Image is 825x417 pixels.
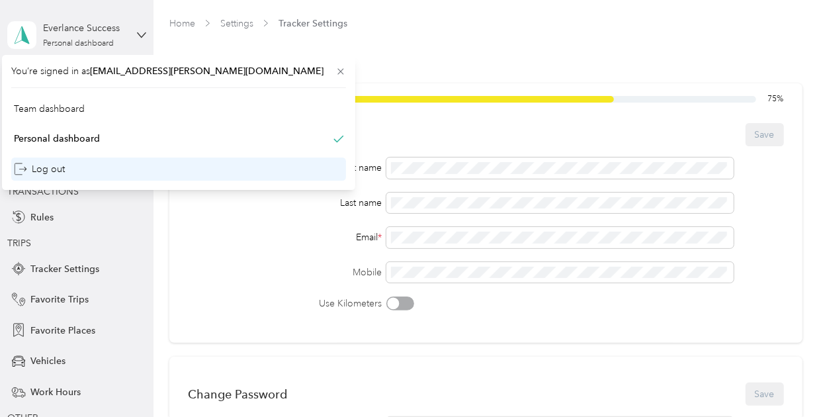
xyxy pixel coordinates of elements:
[14,162,65,176] div: Log out
[188,297,382,310] label: Use Kilometers
[30,385,81,399] span: Work Hours
[30,210,54,224] span: Rules
[11,64,346,78] span: You’re signed in as
[188,196,382,210] div: Last name
[169,18,195,29] a: Home
[14,132,100,146] div: Personal dashboard
[30,262,99,276] span: Tracker Settings
[188,230,382,244] div: Email
[220,18,253,29] a: Settings
[188,387,287,401] div: Change Password
[7,186,79,197] span: TRANSACTIONS
[30,324,95,338] span: Favorite Places
[43,40,114,48] div: Personal dashboard
[90,66,324,77] span: [EMAIL_ADDRESS][PERSON_NAME][DOMAIN_NAME]
[7,238,31,249] span: TRIPS
[751,343,825,417] iframe: Everlance-gr Chat Button Frame
[30,293,89,306] span: Favorite Trips
[30,354,65,368] span: Vehicles
[279,17,347,30] span: Tracker Settings
[188,265,382,279] label: Mobile
[43,21,126,35] div: Everlance Success
[14,102,85,116] div: Team dashboard
[768,93,784,105] span: 75 %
